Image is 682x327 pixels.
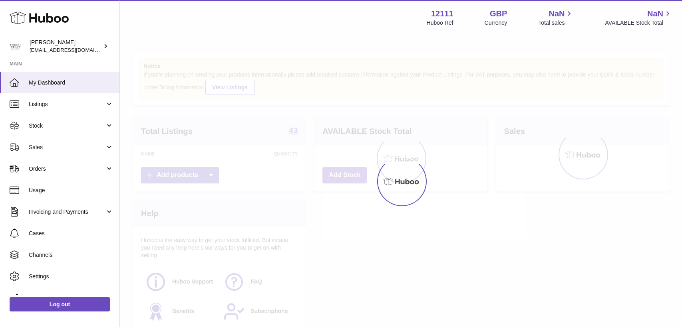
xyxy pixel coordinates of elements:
span: Cases [29,230,113,237]
div: Huboo Ref [427,19,453,27]
span: Listings [29,100,105,108]
span: Invoicing and Payments [29,208,105,216]
span: NaN [647,8,663,19]
span: Orders [29,165,105,173]
img: bronaghc@forestfeast.com [10,40,22,52]
span: AVAILABLE Stock Total [605,19,672,27]
div: [PERSON_NAME] [30,39,101,54]
span: [EMAIL_ADDRESS][DOMAIN_NAME] [30,47,117,53]
a: Log out [10,297,110,311]
strong: 12111 [431,8,453,19]
span: Stock [29,122,105,130]
span: My Dashboard [29,79,113,87]
strong: GBP [490,8,507,19]
span: NaN [549,8,565,19]
span: Sales [29,144,105,151]
span: Settings [29,273,113,280]
a: NaN AVAILABLE Stock Total [605,8,672,27]
div: Currency [485,19,507,27]
span: Usage [29,187,113,194]
span: Returns [29,294,113,302]
a: NaN Total sales [538,8,574,27]
span: Channels [29,251,113,259]
span: Total sales [538,19,574,27]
